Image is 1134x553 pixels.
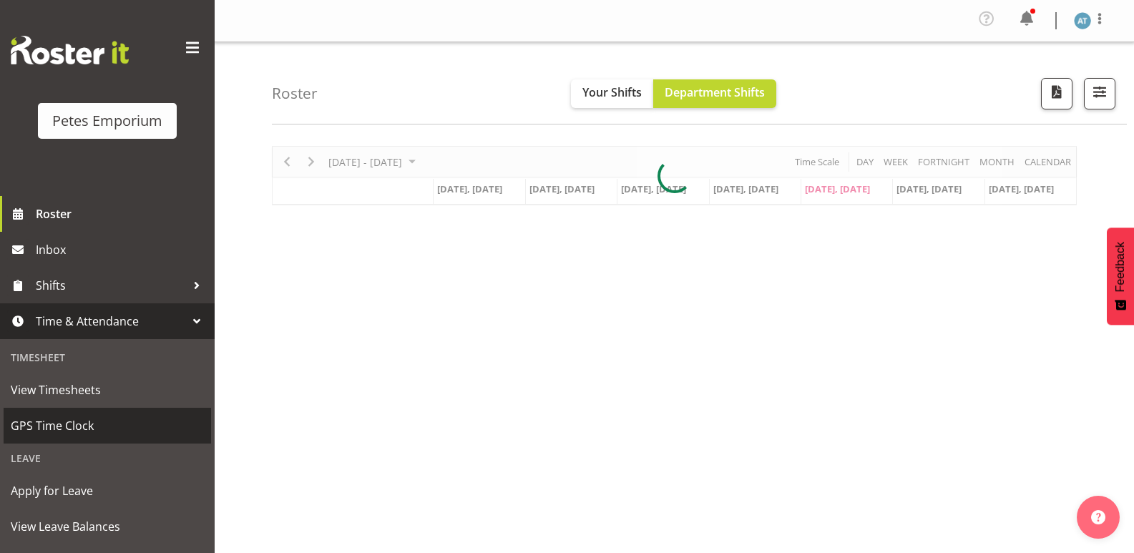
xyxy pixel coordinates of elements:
button: Department Shifts [653,79,776,108]
button: Feedback - Show survey [1107,227,1134,325]
span: Your Shifts [582,84,642,100]
span: Apply for Leave [11,480,204,501]
span: Time & Attendance [36,310,186,332]
div: Leave [4,444,211,473]
span: Feedback [1114,242,1127,292]
span: Department Shifts [665,84,765,100]
div: Petes Emporium [52,110,162,132]
span: GPS Time Clock [11,415,204,436]
div: Timesheet [4,343,211,372]
h4: Roster [272,85,318,102]
img: alex-micheal-taniwha5364.jpg [1074,12,1091,29]
button: Filter Shifts [1084,78,1115,109]
span: Shifts [36,275,186,296]
img: Rosterit website logo [11,36,129,64]
img: help-xxl-2.png [1091,510,1105,524]
a: GPS Time Clock [4,408,211,444]
a: View Timesheets [4,372,211,408]
span: View Timesheets [11,379,204,401]
span: Roster [36,203,207,225]
button: Your Shifts [571,79,653,108]
span: View Leave Balances [11,516,204,537]
button: Download a PDF of the roster according to the set date range. [1041,78,1072,109]
a: Apply for Leave [4,473,211,509]
span: Inbox [36,239,207,260]
a: View Leave Balances [4,509,211,544]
